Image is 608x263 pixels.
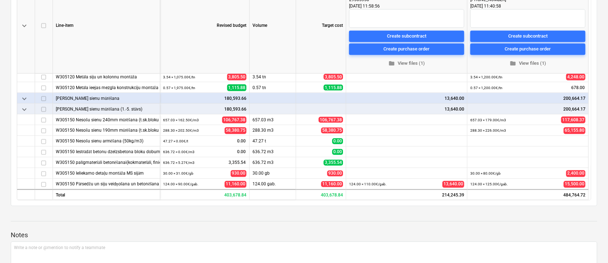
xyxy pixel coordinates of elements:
button: View files (1) [470,58,585,69]
div: Nesošo sienu mūrēšana [56,93,157,103]
div: W305150 Nesošu sienu 240mm mūrēšana (t.sk.bloku pārsedzes, instrumenti 10EUR/m3) [56,115,157,125]
div: 636.72 m3 [250,157,296,168]
div: 13,640.00 [349,93,464,104]
small: 288.30 × 226.00€ / m3 [470,129,506,133]
small: 3.54 × 1,200.00€ / tn [470,75,502,79]
small: 124.00 × 90.00€ / gab. [163,182,198,186]
small: 636.72 × 5.27€ / m3 [163,161,195,165]
div: [DATE] 11:58:56 [349,3,464,9]
div: W305120 Metāla ieejas mezgla konstrukciju montāža [56,82,157,93]
span: View files (1) [473,59,583,67]
button: View files (1) [349,58,464,69]
span: 3,355.54 [324,160,343,166]
small: 288.30 × 202.50€ / m3 [163,129,199,133]
span: 1,115.88 [227,84,246,91]
span: 15,500.00 [564,181,585,187]
span: folder [388,60,395,67]
div: 47.27 t [250,136,296,147]
div: 13,640.00 [349,104,464,115]
span: 3,805.50 [227,73,246,80]
span: 0.00 [332,149,343,155]
div: W305150 Pārsedžu un siju veidņošana un betonēšana [56,179,157,189]
small: 47.27 × 0.00€ / t [163,140,188,143]
iframe: Chat Widget [572,229,608,263]
span: View files (1) [352,59,461,67]
div: Create subcontract [508,32,548,40]
div: W305150 Nesošu sienu armēšana (50kg/m3) [56,136,157,146]
div: Total [53,189,160,200]
span: keyboard_arrow_down [20,105,29,113]
span: 930.00 [231,170,246,177]
div: 657.03 m3 [250,115,296,125]
small: 124.00 × 110.00€ / gab. [349,182,387,186]
div: Create purchase order [505,45,551,53]
span: 65,155.80 [564,127,585,134]
div: Create subcontract [387,32,426,40]
div: Nesošo sienu mūrēšana (1.-5. stāvs) [56,104,157,114]
span: 0.00 [236,149,246,155]
div: 288.30 m3 [250,125,296,136]
button: Create subcontract [349,30,464,42]
small: 124.00 × 125.00€ / gab. [470,182,508,186]
span: 106,767.38 [319,117,343,123]
span: 3,805.50 [324,74,343,80]
div: 403,678.84 [160,189,250,200]
div: 180,593.66 [163,93,246,104]
div: 0.57 tn [250,82,296,93]
div: W305150 Ieliekamo detaļu montāža MS sijām [56,168,157,179]
span: keyboard_arrow_down [20,21,29,30]
span: 58,380.75 [225,127,246,134]
div: 180,593.66 [163,104,246,115]
span: 3,355.54 [228,160,246,166]
div: 124.00 gab. [250,179,296,190]
small: 30.00 × 31.00€ / gb [163,172,193,176]
div: 403,678.84 [296,189,346,200]
span: 11,160.00 [225,181,246,187]
button: Create subcontract [470,30,585,42]
div: W305120 Metāla siju un kolonnu montāža [56,72,157,82]
small: 657.03 × 179.00€ / m3 [470,118,506,122]
button: Create purchase order [470,43,585,55]
span: 106,767.38 [222,116,246,123]
div: [DATE] 11:40:58 [470,3,585,9]
p: Notes [11,231,597,239]
small: 636.72 × 0.00€ / m3 [163,150,195,154]
div: 636.72 m3 [250,147,296,157]
span: 13,640.00 [442,181,464,187]
span: 678.00 [570,84,585,91]
small: 657.03 × 162.50€ / m3 [163,118,199,122]
div: 484,764.72 [467,189,589,200]
div: Create purchase order [384,45,430,53]
div: 30.00 gb [250,168,296,179]
span: 930.00 [327,171,343,176]
small: 30.00 × 80.00€ / gb [470,172,501,176]
span: 117,608.37 [561,116,585,123]
div: W305150 Nesošu sienu 190mm mūrēšana (t.sk.bloku pārsedzes, instrumenti 10EUR/m3) [56,125,157,136]
span: 4,248.00 [566,73,585,80]
span: 11,160.00 [321,181,343,187]
button: Create purchase order [349,43,464,55]
small: 0.57 × 1,200.00€ / tn [470,86,502,90]
div: W305150 Iestrādāt betonu dzelzsbetona bloku dobumos (0,64/0,75) [56,147,157,157]
div: 200,664.17 [470,104,585,115]
span: 58,380.75 [321,128,343,133]
small: 3.54 × 1,075.00€ / tn [163,75,195,79]
div: 3.54 tn [250,72,296,82]
span: keyboard_arrow_down [20,94,29,103]
div: 200,664.17 [470,93,585,104]
small: 0.57 × 1,975.00€ / tn [163,86,195,90]
span: 1,115.88 [324,85,343,91]
span: folder [510,60,516,67]
span: 2,400.00 [566,170,585,177]
span: 0.00 [236,138,246,144]
div: W305150 palīgmateriāli betonēšanai(kokmateriāli, finieris u.c.) un stiegrošanai(distanceri, stiep... [56,157,157,168]
span: 0.00 [332,138,343,144]
div: 214,245.39 [346,189,467,200]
